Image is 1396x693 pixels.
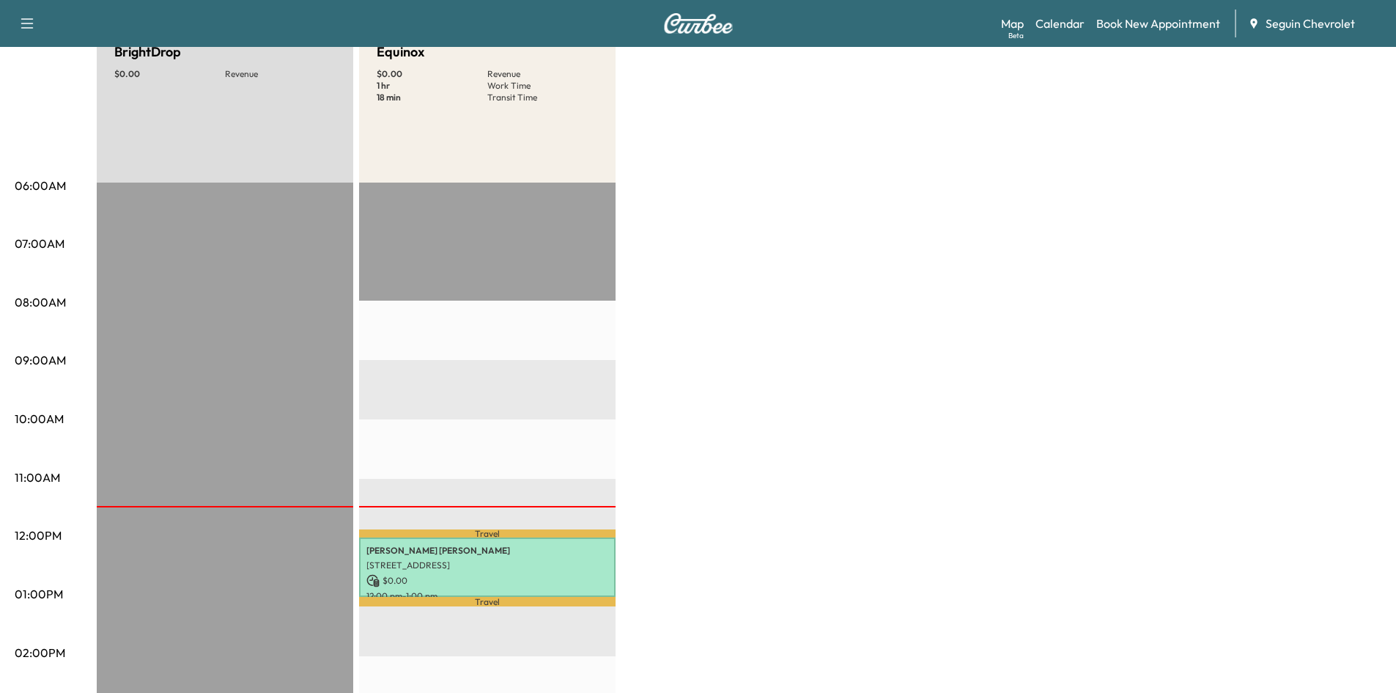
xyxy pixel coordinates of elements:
a: Calendar [1035,15,1085,32]
p: 02:00PM [15,644,65,661]
p: 1 hr [377,80,487,92]
p: $ 0.00 [377,68,487,80]
p: $ 0.00 [114,68,225,80]
p: 10:00AM [15,410,64,428]
p: 11:00AM [15,469,60,486]
p: Travel [359,597,616,606]
p: 07:00AM [15,235,64,252]
p: [PERSON_NAME] [PERSON_NAME] [366,545,608,557]
p: Transit Time [487,92,598,103]
img: Curbee Logo [663,13,734,34]
p: $ 0.00 [366,574,608,587]
p: 01:00PM [15,585,63,603]
p: 18 min [377,92,487,103]
p: 12:00PM [15,527,62,544]
p: 06:00AM [15,177,66,194]
p: Revenue [487,68,598,80]
p: 12:00 pm - 1:00 pm [366,590,608,602]
p: [STREET_ADDRESS] [366,560,608,571]
div: Beta [1008,30,1024,41]
p: Work Time [487,80,598,92]
h5: Equinox [377,42,424,62]
a: MapBeta [1001,15,1024,32]
h5: BrightDrop [114,42,181,62]
a: Book New Appointment [1096,15,1220,32]
p: Revenue [225,68,336,80]
span: Seguin Chevrolet [1266,15,1355,32]
p: 09:00AM [15,351,66,369]
p: Travel [359,529,616,538]
p: 08:00AM [15,293,66,311]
